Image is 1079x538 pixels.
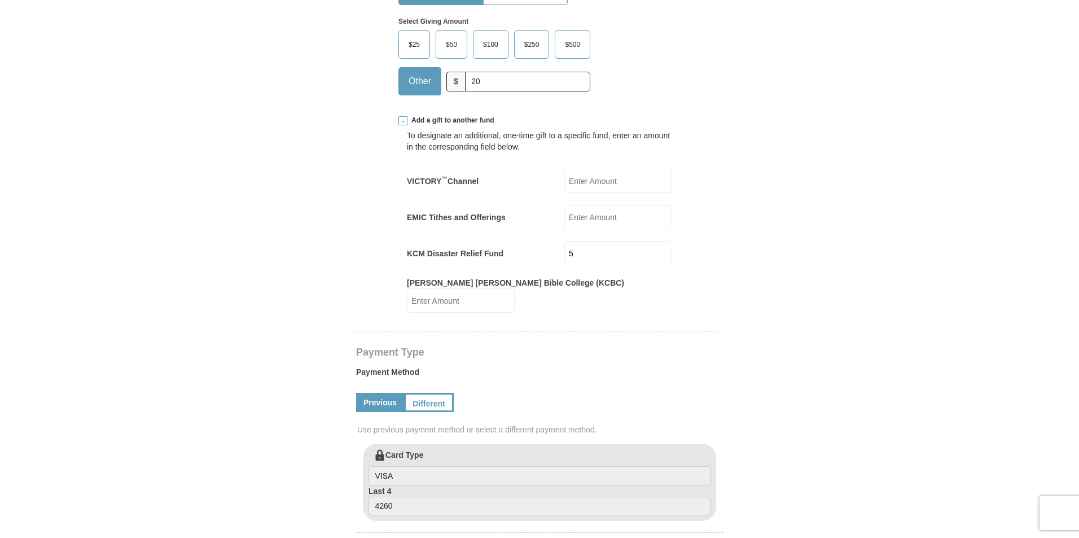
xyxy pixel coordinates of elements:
label: Last 4 [369,485,710,516]
input: Enter Amount [564,241,672,265]
label: Card Type [369,449,710,485]
label: [PERSON_NAME] [PERSON_NAME] Bible College (KCBC) [407,277,624,288]
label: Payment Method [356,366,723,383]
label: VICTORY Channel [407,176,479,187]
span: Add a gift to another fund [407,116,494,125]
label: EMIC Tithes and Offerings [407,212,506,223]
label: KCM Disaster Relief Fund [407,248,503,259]
strong: Select Giving Amount [398,18,468,25]
input: Enter Amount [564,169,672,193]
span: $250 [519,36,545,53]
div: To designate an additional, one-time gift to a specific fund, enter an amount in the correspondin... [407,130,672,152]
span: Other [403,73,437,90]
input: Last 4 [369,497,710,516]
span: Use previous payment method or select a different payment method. [357,424,724,435]
a: Previous [356,393,404,412]
span: $100 [477,36,504,53]
span: $50 [440,36,463,53]
a: Different [404,393,454,412]
input: Card Type [369,466,710,485]
input: Other Amount [465,72,590,91]
h4: Payment Type [356,348,723,357]
sup: ™ [441,175,448,182]
input: Enter Amount [564,205,672,229]
input: Enter Amount [407,288,515,313]
span: $25 [403,36,426,53]
span: $500 [559,36,586,53]
span: $ [446,72,466,91]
